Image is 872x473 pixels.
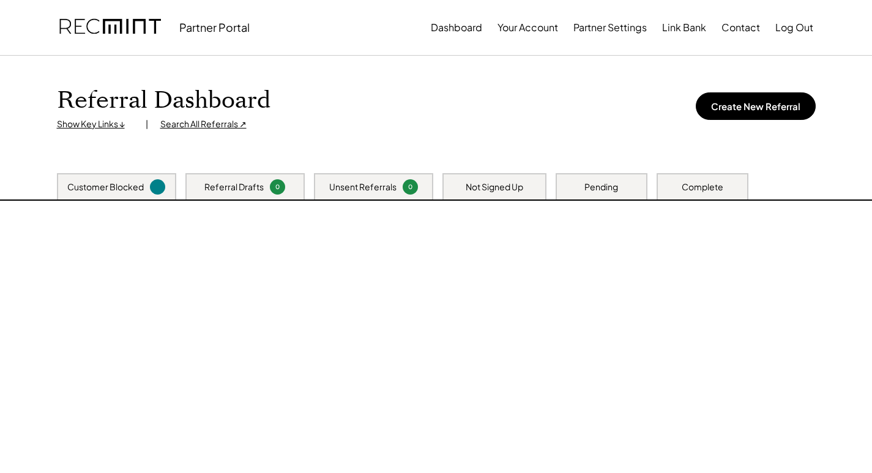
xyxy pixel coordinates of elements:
div: Not Signed Up [466,181,523,193]
img: recmint-logotype%403x.png [59,7,161,48]
div: 0 [404,182,416,192]
h1: Referral Dashboard [57,86,270,115]
button: Dashboard [431,15,482,40]
button: Create New Referral [696,92,816,120]
button: Partner Settings [573,15,647,40]
div: Customer Blocked [67,181,144,193]
button: Log Out [775,15,813,40]
div: Show Key Links ↓ [57,118,133,130]
button: Your Account [497,15,558,40]
div: Unsent Referrals [329,181,397,193]
div: Pending [584,181,618,193]
div: Partner Portal [179,20,250,34]
div: Referral Drafts [204,181,264,193]
div: Search All Referrals ↗ [160,118,247,130]
button: Contact [721,15,760,40]
div: | [146,118,148,130]
button: Link Bank [662,15,706,40]
div: 0 [272,182,283,192]
div: Complete [682,181,723,193]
